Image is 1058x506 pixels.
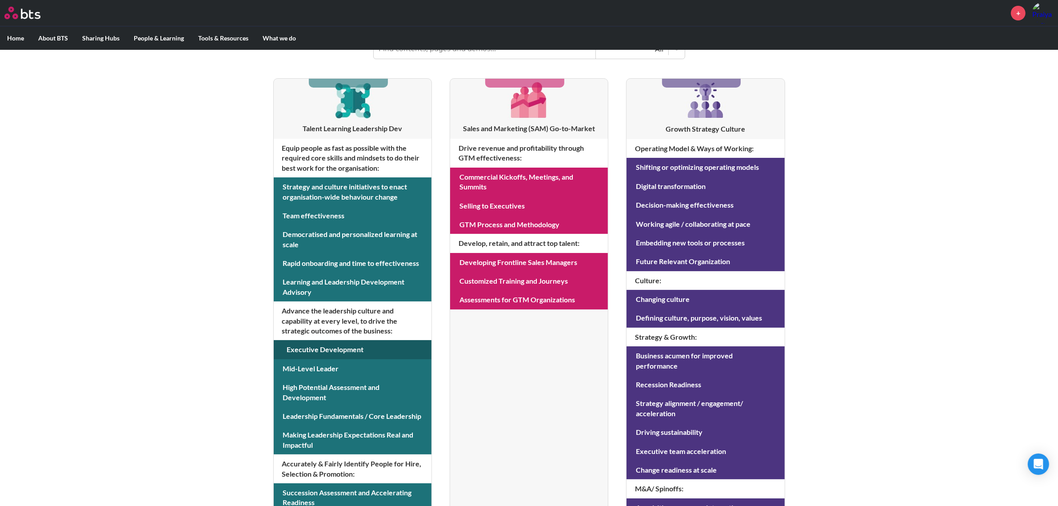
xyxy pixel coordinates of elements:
label: What we do [256,27,303,50]
label: About BTS [31,27,75,50]
img: Praiya Thawornwattanaphol [1032,2,1054,24]
img: [object Object] [684,79,727,121]
a: Profile [1032,2,1054,24]
h4: Strategy & Growth : [627,328,784,346]
h3: Growth Strategy Culture [627,124,784,134]
img: BTS Logo [4,7,40,19]
h4: Equip people as fast as possible with the required core skills and mindsets to do their best work... [274,139,431,177]
h3: Talent Learning Leadership Dev [274,124,431,133]
label: Tools & Resources [191,27,256,50]
h4: M&A/ Spinoffs : [627,479,784,498]
h4: Accurately & Fairly Identify People for Hire, Selection & Promotion : [274,454,431,483]
h4: Operating Model & Ways of Working : [627,139,784,158]
h4: Develop, retain, and attract top talent : [450,234,608,253]
h4: Drive revenue and profitability through GTM effectiveness : [450,139,608,168]
a: Go home [4,7,57,19]
h4: Advance the leadership culture and capability at every level, to drive the strategic outcomes of ... [274,301,431,340]
h3: Sales and Marketing (SAM) Go-to-Market [450,124,608,133]
div: Open Intercom Messenger [1028,454,1049,475]
img: [object Object] [508,79,550,121]
img: [object Object] [331,79,374,121]
h4: Culture : [627,271,784,290]
a: + [1011,6,1026,20]
label: People & Learning [127,27,191,50]
label: Sharing Hubs [75,27,127,50]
